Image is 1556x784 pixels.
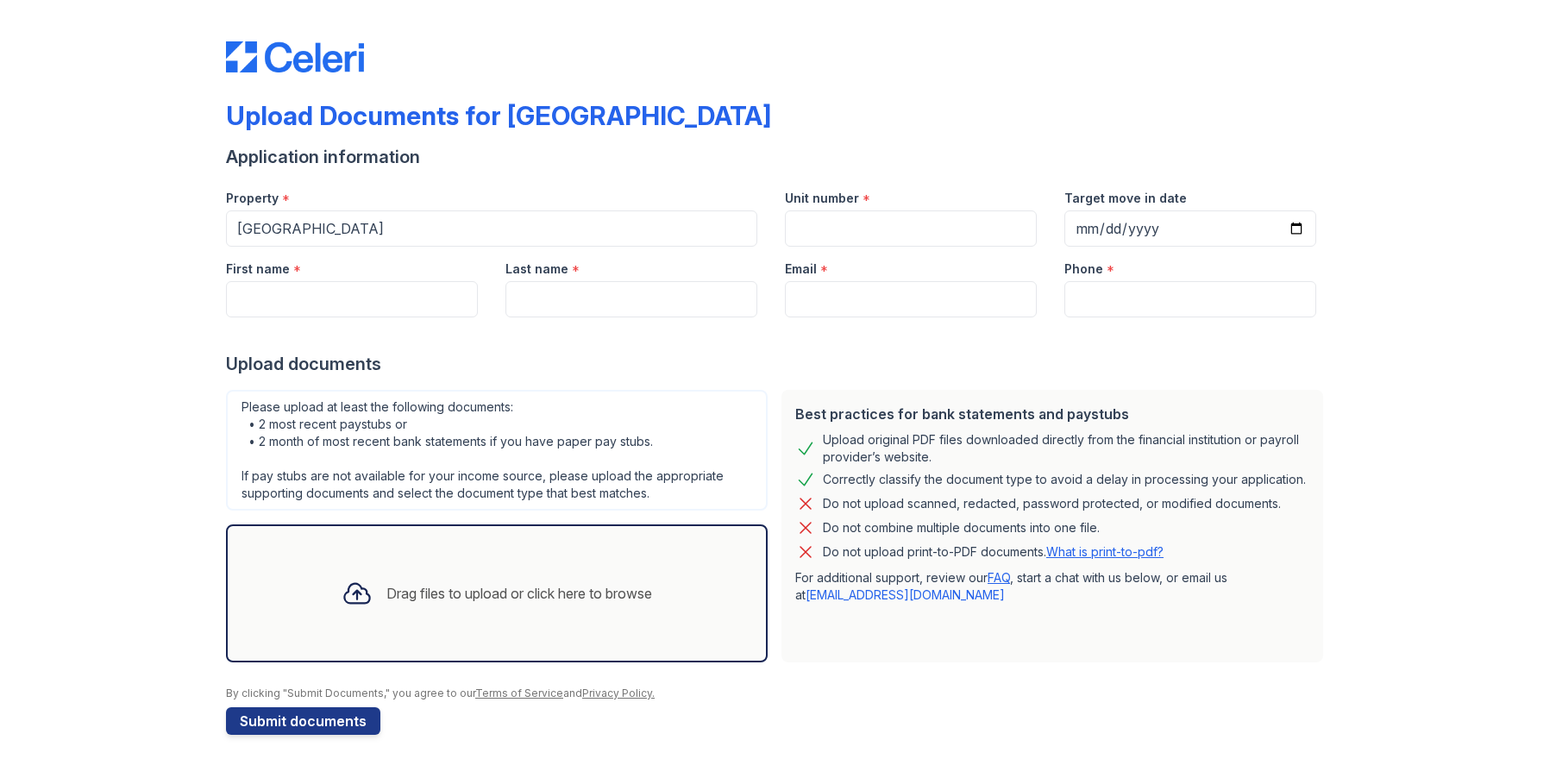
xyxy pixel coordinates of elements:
div: Upload Documents for [GEOGRAPHIC_DATA] [226,100,771,131]
label: Phone [1064,260,1103,278]
div: Application information [226,145,1330,169]
label: First name [226,260,290,278]
label: Target move in date [1064,190,1187,207]
div: Correctly classify the document type to avoid a delay in processing your application. [823,469,1306,490]
div: Best practices for bank statements and paystubs [795,404,1309,424]
div: Upload documents [226,352,1330,376]
a: Privacy Policy. [582,687,655,699]
div: Upload original PDF files downloaded directly from the financial institution or payroll provider’... [823,431,1309,466]
label: Email [785,260,817,278]
div: By clicking "Submit Documents," you agree to our and [226,687,1330,700]
div: Do not upload scanned, redacted, password protected, or modified documents. [823,493,1281,514]
label: Property [226,190,279,207]
button: Submit documents [226,707,380,735]
label: Last name [505,260,568,278]
p: Do not upload print-to-PDF documents. [823,543,1164,561]
label: Unit number [785,190,859,207]
a: [EMAIL_ADDRESS][DOMAIN_NAME] [806,587,1005,602]
p: For additional support, review our , start a chat with us below, or email us at [795,569,1309,604]
a: Terms of Service [475,687,563,699]
div: Please upload at least the following documents: • 2 most recent paystubs or • 2 month of most rec... [226,390,768,511]
a: FAQ [988,570,1010,585]
a: What is print-to-pdf? [1046,544,1164,559]
div: Drag files to upload or click here to browse [386,583,652,604]
img: CE_Logo_Blue-a8612792a0a2168367f1c8372b55b34899dd931a85d93a1a3d3e32e68fde9ad4.png [226,41,364,72]
div: Do not combine multiple documents into one file. [823,517,1100,538]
